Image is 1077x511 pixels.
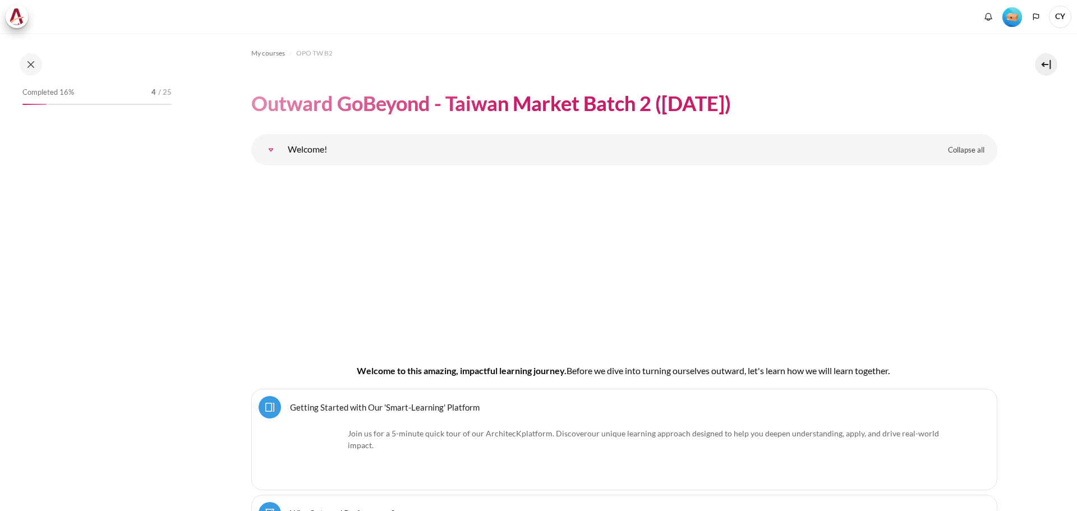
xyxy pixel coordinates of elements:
[1002,7,1022,27] img: Level #1
[151,87,156,98] span: 4
[348,429,939,450] span: our unique learning approach designed to help you deepen understanding, apply, and drive real-wor...
[567,365,572,376] span: B
[290,402,480,412] a: Getting Started with Our 'Smart-Learning' Platform
[948,145,984,156] span: Collapse all
[572,365,890,376] span: efore we dive into turning ourselves outward, let's learn how we will learn together.
[251,48,285,58] span: My courses
[1049,6,1071,28] a: User menu
[288,427,344,483] img: platform logo
[288,427,961,451] p: Join us for a 5-minute quick tour of our ArchitecK platform. Discover
[296,47,333,60] a: OPO TW B2
[158,87,172,98] span: / 25
[1028,8,1044,25] button: Languages
[251,90,731,117] h1: Outward GoBeyond - Taiwan Market Batch 2 ([DATE])
[260,139,282,161] a: Welcome!
[6,6,34,28] a: Architeck Architeck
[980,8,997,25] div: Show notification window with no new notifications
[287,364,961,378] h4: Welcome to this amazing, impactful learning journey.
[22,104,47,105] div: 16%
[1049,6,1071,28] span: CY
[9,8,25,25] img: Architeck
[940,141,993,160] a: Collapse all
[1002,6,1022,27] div: Level #1
[251,44,997,62] nav: Navigation bar
[22,87,74,98] span: Completed 16%
[251,47,285,60] a: My courses
[296,48,333,58] span: OPO TW B2
[348,429,939,450] span: .
[998,6,1027,27] a: Level #1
